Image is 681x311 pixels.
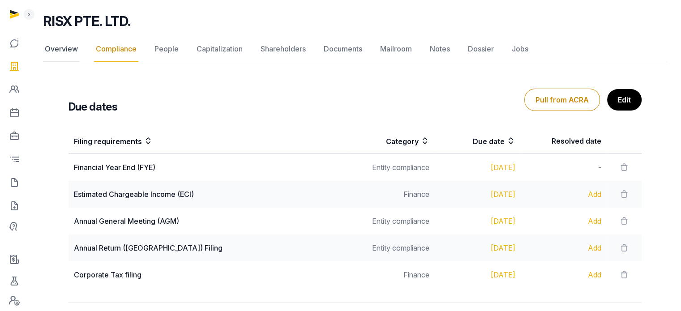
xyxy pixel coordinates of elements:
[607,89,642,111] a: Edit
[94,36,138,62] a: Compliance
[526,243,601,253] div: Add
[510,36,530,62] a: Jobs
[74,243,344,253] div: Annual Return ([GEOGRAPHIC_DATA]) Filing
[153,36,180,62] a: People
[349,128,435,154] th: Category
[440,216,515,226] div: [DATE]
[521,128,607,154] th: Resolved date
[349,154,435,181] td: Entity compliance
[440,189,515,200] div: [DATE]
[74,189,344,200] div: Estimated Chargeable Income (ECI)
[440,243,515,253] div: [DATE]
[74,162,344,173] div: Financial Year End (FYE)
[74,269,344,280] div: Corporate Tax filing
[349,234,435,261] td: Entity compliance
[259,36,308,62] a: Shareholders
[69,100,118,114] h3: Due dates
[466,36,496,62] a: Dossier
[524,89,600,111] button: Pull from ACRA
[440,269,515,280] div: [DATE]
[526,216,601,226] div: Add
[378,36,414,62] a: Mailroom
[43,13,131,29] h2: RISX PTE. LTD.
[435,128,521,154] th: Due date
[69,128,349,154] th: Filing requirements
[349,208,435,234] td: Entity compliance
[349,261,435,288] td: Finance
[428,36,452,62] a: Notes
[526,269,601,280] div: Add
[349,181,435,208] td: Finance
[440,162,515,173] div: [DATE]
[322,36,364,62] a: Documents
[43,36,667,62] nav: Tabs
[74,216,344,226] div: Annual General Meeting (AGM)
[195,36,244,62] a: Capitalization
[526,162,601,173] div: -
[43,36,80,62] a: Overview
[526,189,601,200] div: Add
